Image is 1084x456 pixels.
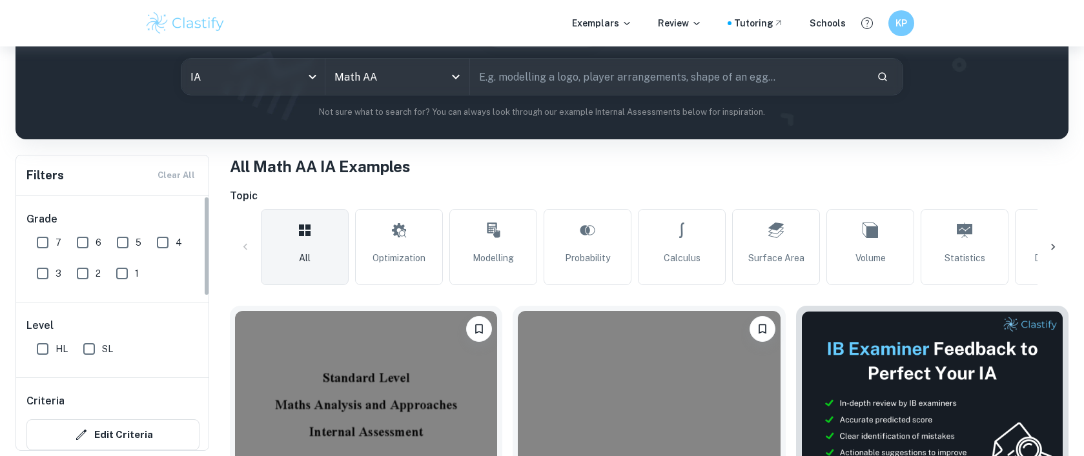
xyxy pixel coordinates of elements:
[658,16,702,30] p: Review
[56,342,68,356] span: HL
[230,155,1069,178] h1: All Math AA IA Examples
[664,251,701,265] span: Calculus
[26,393,65,409] h6: Criteria
[26,106,1058,119] p: Not sure what to search for? You can always look through our example Internal Assessments below f...
[734,16,784,30] a: Tutoring
[473,251,514,265] span: Modelling
[894,16,908,30] h6: KP
[26,318,199,333] h6: Level
[26,419,199,450] button: Edit Criteria
[102,342,113,356] span: SL
[572,16,632,30] p: Exemplars
[26,166,64,184] h6: Filters
[750,316,775,342] button: Bookmark
[872,66,894,88] button: Search
[135,266,139,281] span: 1
[176,235,182,250] span: 4
[565,251,610,265] span: Probability
[945,251,985,265] span: Statistics
[230,188,1069,204] h6: Topic
[855,251,886,265] span: Volume
[181,59,325,95] div: IA
[136,235,141,250] span: 5
[466,316,492,342] button: Bookmark
[56,235,61,250] span: 7
[299,251,311,265] span: All
[470,59,866,95] input: E.g. modelling a logo, player arrangements, shape of an egg...
[56,266,61,281] span: 3
[96,266,101,281] span: 2
[748,251,804,265] span: Surface Area
[447,68,465,86] button: Open
[856,12,878,34] button: Help and Feedback
[373,251,425,265] span: Optimization
[96,235,101,250] span: 6
[145,10,227,36] img: Clastify logo
[810,16,846,30] a: Schools
[888,10,914,36] button: KP
[26,212,199,227] h6: Grade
